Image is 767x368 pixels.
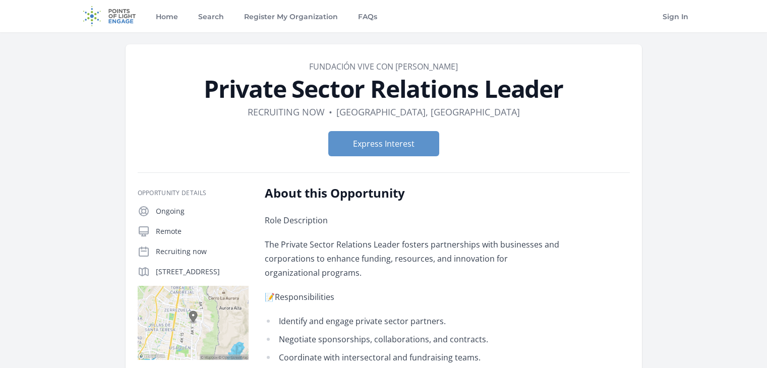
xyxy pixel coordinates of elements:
[248,105,325,119] dd: Recruiting now
[156,206,249,216] p: Ongoing
[309,61,458,72] a: Fundación Vive con [PERSON_NAME]
[138,189,249,197] h3: Opportunity Details
[265,237,560,280] p: The Private Sector Relations Leader fosters partnerships with businesses and corporations to enha...
[265,185,560,201] h2: About this Opportunity
[265,314,560,328] li: Identify and engage private sector partners.
[156,247,249,257] p: Recruiting now
[156,267,249,277] p: [STREET_ADDRESS]
[156,226,249,236] p: Remote
[328,131,439,156] button: Express Interest
[336,105,520,119] dd: [GEOGRAPHIC_DATA], [GEOGRAPHIC_DATA]
[138,77,630,101] h1: Private Sector Relations Leader
[265,213,560,227] p: Role Description
[265,332,560,346] li: Negotiate sponsorships, collaborations, and contracts.
[265,290,560,304] p: 📝Responsibilities
[138,286,249,360] img: Map
[265,350,560,364] li: Coordinate with intersectoral and fundraising teams.
[329,105,332,119] div: •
